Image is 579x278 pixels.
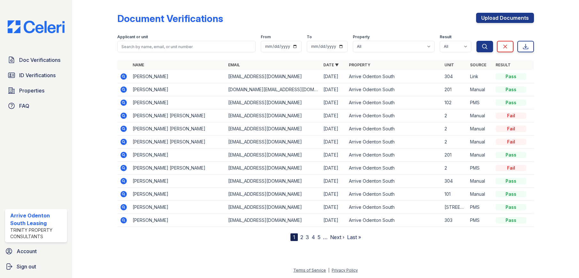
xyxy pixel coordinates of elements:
td: 201 [442,149,467,162]
a: Account [3,245,70,258]
td: [PERSON_NAME] [130,96,226,109]
td: Manual [467,135,493,149]
td: PMS [467,96,493,109]
td: 102 [442,96,467,109]
td: 303 [442,214,467,227]
a: 4 [312,234,315,240]
a: Email [228,62,240,67]
td: Manual [467,83,493,96]
div: Pass [496,152,526,158]
td: [EMAIL_ADDRESS][DOMAIN_NAME] [226,201,321,214]
td: [EMAIL_ADDRESS][DOMAIN_NAME] [226,109,321,122]
div: Fail [496,126,526,132]
div: Pass [496,217,526,223]
td: 304 [442,175,467,188]
span: Sign out [17,263,36,270]
a: Date ▼ [323,62,339,67]
td: Arrive Odenton South [346,135,442,149]
td: [DATE] [321,70,346,83]
td: [EMAIL_ADDRESS][DOMAIN_NAME] [226,162,321,175]
td: Link [467,70,493,83]
td: 2 [442,109,467,122]
label: Applicant or unit [117,34,148,40]
td: [DATE] [321,96,346,109]
span: Doc Verifications [19,56,60,64]
td: [PERSON_NAME] [PERSON_NAME] [130,135,226,149]
td: 2 [442,135,467,149]
td: [PERSON_NAME] [PERSON_NAME] [130,162,226,175]
div: Pass [496,178,526,184]
td: Arrive Odenton South [346,122,442,135]
td: [DATE] [321,201,346,214]
td: Arrive Odenton South [346,96,442,109]
td: Manual [467,149,493,162]
div: Fail [496,165,526,171]
td: Arrive Odenton South [346,201,442,214]
td: [PERSON_NAME] [130,214,226,227]
td: 201 [442,83,467,96]
a: 5 [318,234,320,240]
div: Pass [496,204,526,210]
img: CE_Logo_Blue-a8612792a0a2168367f1c8372b55b34899dd931a85d93a1a3d3e32e68fde9ad4.png [3,20,70,33]
label: Result [440,34,452,40]
label: From [261,34,271,40]
td: Arrive Odenton South [346,149,442,162]
td: Arrive Odenton South [346,109,442,122]
td: Manual [467,109,493,122]
span: FAQ [19,102,29,110]
span: ID Verifications [19,71,56,79]
td: [DATE] [321,135,346,149]
td: [DATE] [321,188,346,201]
input: Search by name, email, or unit number [117,41,256,52]
label: To [307,34,312,40]
td: [EMAIL_ADDRESS][DOMAIN_NAME] [226,135,321,149]
a: Sign out [3,260,70,273]
td: [EMAIL_ADDRESS][DOMAIN_NAME] [226,122,321,135]
a: ID Verifications [5,69,67,82]
div: | [328,268,329,273]
div: Pass [496,191,526,197]
a: Property [349,62,370,67]
td: [DATE] [321,214,346,227]
div: Pass [496,99,526,106]
a: Result [496,62,511,67]
div: Pass [496,86,526,93]
div: Fail [496,113,526,119]
div: Trinity Property Consultants [10,227,65,240]
td: PMS [467,201,493,214]
a: FAQ [5,99,67,112]
td: [DATE] [321,122,346,135]
div: Arrive Odenton South Leasing [10,212,65,227]
td: [EMAIL_ADDRESS][DOMAIN_NAME] [226,175,321,188]
a: Name [133,62,144,67]
td: Arrive Odenton South [346,175,442,188]
td: [DATE] [321,83,346,96]
td: Manual [467,175,493,188]
td: [PERSON_NAME] [PERSON_NAME] [130,122,226,135]
a: Doc Verifications [5,54,67,66]
td: [EMAIL_ADDRESS][DOMAIN_NAME] [226,214,321,227]
td: [PERSON_NAME] [130,149,226,162]
td: [PERSON_NAME] [PERSON_NAME] [130,109,226,122]
td: [DATE] [321,162,346,175]
td: [PERSON_NAME] [130,70,226,83]
td: Arrive Odenton South [346,214,442,227]
a: 2 [300,234,303,240]
div: Fail [496,139,526,145]
a: Last » [347,234,361,240]
label: Property [353,34,370,40]
td: Arrive Odenton South [346,188,442,201]
td: 304 [442,70,467,83]
a: Properties [5,84,67,97]
td: Manual [467,122,493,135]
td: Arrive Odenton South [346,83,442,96]
a: Upload Documents [476,13,534,23]
span: Properties [19,87,44,94]
td: [PERSON_NAME] [130,175,226,188]
td: [EMAIL_ADDRESS][DOMAIN_NAME] [226,96,321,109]
td: 2 [442,162,467,175]
td: PMS [467,214,493,227]
div: Pass [496,73,526,80]
td: 101 [442,188,467,201]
